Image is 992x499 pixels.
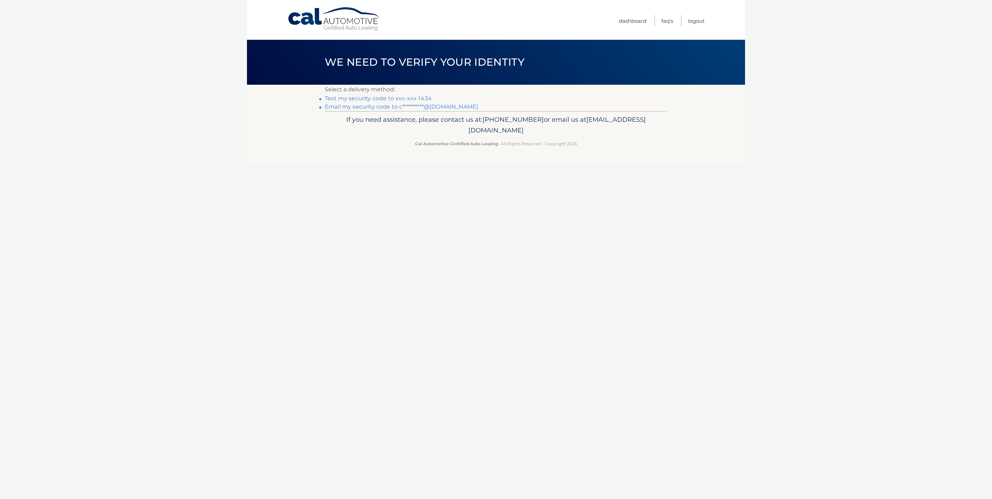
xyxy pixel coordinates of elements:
[325,85,667,94] p: Select a delivery method:
[688,15,705,27] a: Logout
[619,15,646,27] a: Dashboard
[287,7,381,31] a: Cal Automotive
[415,141,498,146] strong: Cal Automotive Certified Auto Leasing
[661,15,673,27] a: FAQ's
[325,56,524,68] span: We need to verify your identity
[329,140,663,147] p: - All Rights Reserved - Copyright 2025
[329,114,663,136] p: If you need assistance, please contact us at: or email us at
[325,95,432,102] a: Text my security code to xxx-xxx-1434
[483,115,544,123] span: [PHONE_NUMBER]
[325,103,478,110] a: Email my security code to c**********@[DOMAIN_NAME]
